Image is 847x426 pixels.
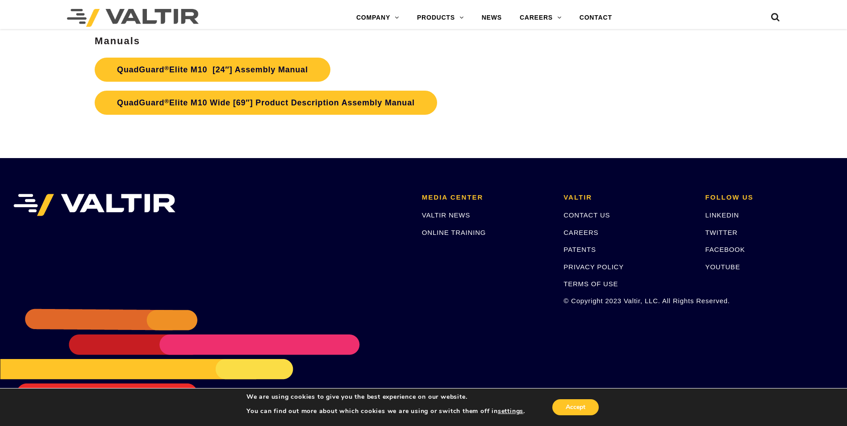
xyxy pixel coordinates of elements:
h2: FOLLOW US [705,194,834,201]
p: © Copyright 2023 Valtir, LLC. All Rights Reserved. [563,296,692,306]
h2: MEDIA CENTER [422,194,550,201]
a: ONLINE TRAINING [422,229,486,236]
sup: ® [164,98,169,104]
img: VALTIR [13,194,175,216]
a: VALTIR NEWS [422,211,470,219]
button: Accept [552,399,599,415]
img: Valtir [67,9,199,27]
h2: VALTIR [563,194,692,201]
a: CAREERS [563,229,598,236]
a: TWITTER [705,229,738,236]
strong: Manuals [95,35,140,46]
a: YOUTUBE [705,263,740,271]
p: You can find out more about which cookies we are using or switch them off in . [246,407,525,415]
p: We are using cookies to give you the best experience on our website. [246,393,525,401]
a: NEWS [473,9,511,27]
a: QuadGuard®Elite M10 [24″] Assembly Manual [95,58,330,82]
a: COMPANY [347,9,408,27]
a: CAREERS [511,9,571,27]
a: QuadGuard®Elite M10 Wide [69″] Product Description Assembly Manual [95,91,437,115]
a: CONTACT [571,9,621,27]
a: PRODUCTS [408,9,473,27]
a: PRIVACY POLICY [563,263,624,271]
a: PATENTS [563,246,596,253]
a: TERMS OF USE [563,280,618,288]
button: settings [498,407,523,415]
a: LINKEDIN [705,211,739,219]
a: CONTACT US [563,211,610,219]
a: FACEBOOK [705,246,745,253]
sup: ® [164,65,169,71]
